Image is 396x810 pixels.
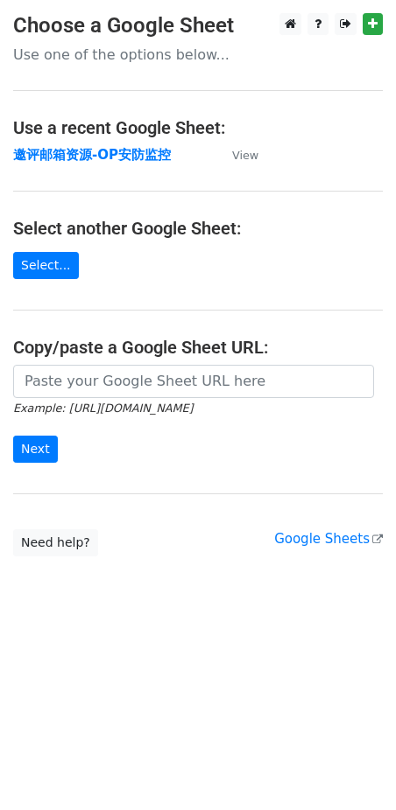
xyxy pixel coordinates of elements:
[215,147,258,163] a: View
[232,149,258,162] small: View
[13,147,171,163] a: 邀评邮箱资源-OP安防监控
[13,218,383,239] h4: Select another Google Sheet:
[13,337,383,358] h4: Copy/paste a Google Sheet URL:
[274,531,383,547] a: Google Sheets
[13,365,374,398] input: Paste your Google Sheet URL here
[13,529,98,556] a: Need help?
[13,402,193,415] small: Example: [URL][DOMAIN_NAME]
[13,117,383,138] h4: Use a recent Google Sheet:
[13,436,58,463] input: Next
[13,45,383,64] p: Use one of the options below...
[13,252,79,279] a: Select...
[13,13,383,38] h3: Choose a Google Sheet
